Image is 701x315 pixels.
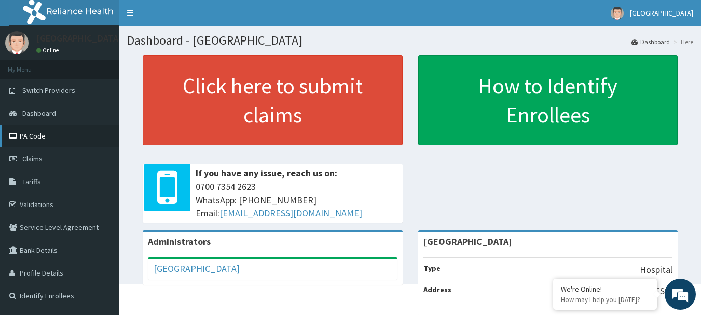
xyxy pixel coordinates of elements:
[22,177,41,186] span: Tariffs
[611,7,624,20] img: User Image
[219,207,362,219] a: [EMAIL_ADDRESS][DOMAIN_NAME]
[127,34,693,47] h1: Dashboard - [GEOGRAPHIC_DATA]
[423,264,441,273] b: Type
[423,285,451,294] b: Address
[22,154,43,163] span: Claims
[630,8,693,18] span: [GEOGRAPHIC_DATA]
[196,180,397,220] span: 0700 7354 2623 WhatsApp: [PHONE_NUMBER] Email:
[418,55,678,145] a: How to Identify Enrollees
[423,236,512,248] strong: [GEOGRAPHIC_DATA]
[561,295,649,304] p: How may I help you today?
[22,108,56,118] span: Dashboard
[5,31,29,54] img: User Image
[154,263,240,275] a: [GEOGRAPHIC_DATA]
[22,86,75,95] span: Switch Providers
[561,284,649,294] div: We're Online!
[148,236,211,248] b: Administrators
[196,167,337,179] b: If you have any issue, reach us on:
[631,37,670,46] a: Dashboard
[36,34,122,43] p: [GEOGRAPHIC_DATA]
[640,263,672,277] p: Hospital
[671,37,693,46] li: Here
[143,55,403,145] a: Click here to submit claims
[36,47,61,54] a: Online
